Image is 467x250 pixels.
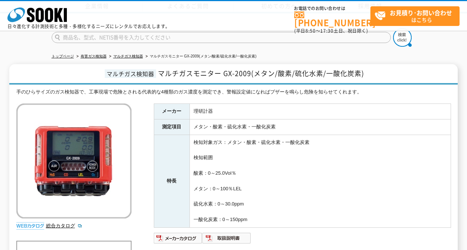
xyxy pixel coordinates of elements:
img: 取扱説明書 [202,232,251,244]
td: 検知対象ガス：メタン・酸素・硫化水素・一酸化炭素 検知範囲 酸素：0～25.0Vol％ メタン：0～100％LEL 硫化水素：0～30.0ppm 一酸化炭素：0～150ppm [189,135,451,227]
input: 商品名、型式、NETIS番号を入力してください [52,32,391,43]
img: メーカーカタログ [154,232,202,244]
a: トップページ [52,54,74,58]
a: マルチガス検知器 [113,54,143,58]
img: マルチガスモニター GX-2009(メタン/酸素/硫化水素/一酸化炭素) [16,103,132,218]
div: 手のひらサイズのガス検知器で、工事現場で危険とされる代表的な4種類のガス濃度を測定でき、警報設定値になればブザーを鳴らし危険を知らせてくれます。 [16,88,451,96]
img: webカタログ [16,222,44,230]
a: 総合カタログ [46,223,82,228]
strong: お見積り･お問い合わせ [390,8,452,17]
td: 理研計器 [189,104,451,119]
th: 特長 [154,135,189,227]
a: 取扱説明書 [202,237,251,243]
p: 日々進化する計測技術と多種・多様化するニーズにレンタルでお応えします。 [7,24,170,29]
a: 有害ガス検知器 [81,54,107,58]
span: マルチガスモニター GX-2009(メタン/酸素/硫化水素/一酸化炭素) [158,68,364,78]
a: お見積り･お問い合わせはこちら [370,6,460,26]
th: メーカー [154,104,189,119]
li: マルチガスモニター GX-2009(メタン/酸素/硫化水素/一酸化炭素) [144,53,257,60]
span: 17:30 [320,27,334,34]
span: マルチガス検知器 [105,69,156,78]
span: (平日 ～ 土日、祝日除く) [294,27,368,34]
a: メーカーカタログ [154,237,202,243]
img: btn_search.png [393,28,412,47]
span: はこちら [374,7,459,25]
th: 測定項目 [154,119,189,135]
a: [PHONE_NUMBER] [294,11,370,27]
td: メタン・酸素・硫化水素・一酸化炭素 [189,119,451,135]
span: 8:50 [305,27,316,34]
span: お電話でのお問い合わせは [294,6,370,11]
